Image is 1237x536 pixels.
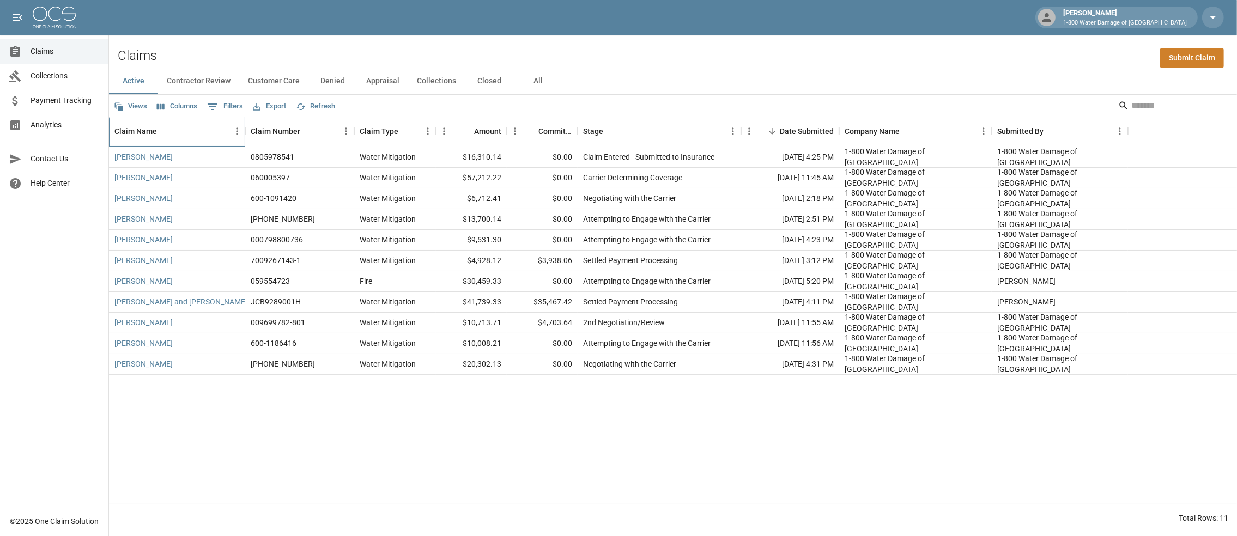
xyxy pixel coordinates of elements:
[31,178,100,189] span: Help Center
[583,296,678,307] div: Settled Payment Processing
[408,68,465,94] button: Collections
[114,151,173,162] a: [PERSON_NAME]
[118,48,157,64] h2: Claims
[251,214,315,224] div: 300-0018410-2025
[1059,8,1191,27] div: [PERSON_NAME]
[251,151,294,162] div: 0805978541
[436,116,507,147] div: Amount
[436,292,507,313] div: $41,739.33
[360,214,416,224] div: Water Mitigation
[360,317,416,328] div: Water Mitigation
[845,332,986,354] div: 1-800 Water Damage of Athens
[997,353,1123,375] div: 1-800 Water Damage of Athens
[997,276,1056,287] div: Chad Fallows
[845,208,986,230] div: 1-800 Water Damage of Athens
[583,276,711,287] div: Attempting to Engage with the Carrier
[308,68,357,94] button: Denied
[538,116,572,147] div: Committed Amount
[114,234,173,245] a: [PERSON_NAME]
[245,116,354,147] div: Claim Number
[251,234,303,245] div: 000798800736
[780,116,834,147] div: Date Submitted
[354,116,436,147] div: Claim Type
[360,151,416,162] div: Water Mitigation
[523,124,538,139] button: Sort
[360,116,398,147] div: Claim Type
[997,332,1123,354] div: 1-800 Water Damage of Athens
[31,153,100,165] span: Contact Us
[251,317,305,328] div: 009699782-801
[251,193,296,204] div: 600-1091420
[997,167,1123,188] div: 1-800 Water Damage of Athens
[741,168,839,188] div: [DATE] 11:45 AM
[741,188,839,209] div: [DATE] 2:18 PM
[583,317,665,328] div: 2nd Negotiation/Review
[114,296,247,307] a: [PERSON_NAME] and [PERSON_NAME]
[436,168,507,188] div: $57,212.22
[360,358,416,369] div: Water Mitigation
[436,251,507,271] div: $4,928.12
[7,7,28,28] button: open drawer
[436,188,507,209] div: $6,712.41
[114,214,173,224] a: [PERSON_NAME]
[741,230,839,251] div: [DATE] 4:23 PM
[360,234,416,245] div: Water Mitigation
[507,168,578,188] div: $0.00
[900,124,915,139] button: Sort
[583,172,682,183] div: Carrier Determining Coverage
[583,151,714,162] div: Claim Entered - Submitted to Insurance
[507,251,578,271] div: $3,938.06
[975,123,992,139] button: Menu
[1112,123,1128,139] button: Menu
[360,255,416,266] div: Water Mitigation
[250,98,289,115] button: Export
[845,270,986,292] div: 1-800 Water Damage of Athens
[1044,124,1059,139] button: Sort
[474,116,501,147] div: Amount
[845,116,900,147] div: Company Name
[293,98,338,115] button: Refresh
[583,214,711,224] div: Attempting to Engage with the Carrier
[114,276,173,287] a: [PERSON_NAME]
[997,249,1123,271] div: 1-800 Water Damage of Athens
[300,124,316,139] button: Sort
[114,193,173,204] a: [PERSON_NAME]
[583,338,711,349] div: Attempting to Engage with the Carrier
[204,98,246,115] button: Show filters
[507,188,578,209] div: $0.00
[1063,19,1187,28] p: 1-800 Water Damage of [GEOGRAPHIC_DATA]
[741,271,839,292] div: [DATE] 5:20 PM
[436,123,452,139] button: Menu
[507,123,523,139] button: Menu
[845,249,986,271] div: 1-800 Water Damage of Athens
[251,358,315,369] div: 300-0102099-2025
[997,229,1123,251] div: 1-800 Water Damage of Athens
[1118,97,1235,117] div: Search
[514,68,563,94] button: All
[109,116,245,147] div: Claim Name
[507,292,578,313] div: $35,467.42
[845,187,986,209] div: 1-800 Water Damage of Athens
[114,358,173,369] a: [PERSON_NAME]
[741,251,839,271] div: [DATE] 3:12 PM
[507,230,578,251] div: $0.00
[507,271,578,292] div: $0.00
[157,124,172,139] button: Sort
[436,147,507,168] div: $16,310.14
[741,116,839,147] div: Date Submitted
[741,209,839,230] div: [DATE] 2:51 PM
[114,172,173,183] a: [PERSON_NAME]
[436,271,507,292] div: $30,459.33
[997,116,1044,147] div: Submitted By
[33,7,76,28] img: ocs-logo-white-transparent.png
[251,296,301,307] div: JCB9289001H
[111,98,150,115] button: Views
[360,338,416,349] div: Water Mitigation
[845,167,986,188] div: 1-800 Water Damage of Athens
[1160,48,1224,68] a: Submit Claim
[31,119,100,131] span: Analytics
[398,124,414,139] button: Sort
[229,123,245,139] button: Menu
[158,68,239,94] button: Contractor Review
[436,354,507,375] div: $20,302.13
